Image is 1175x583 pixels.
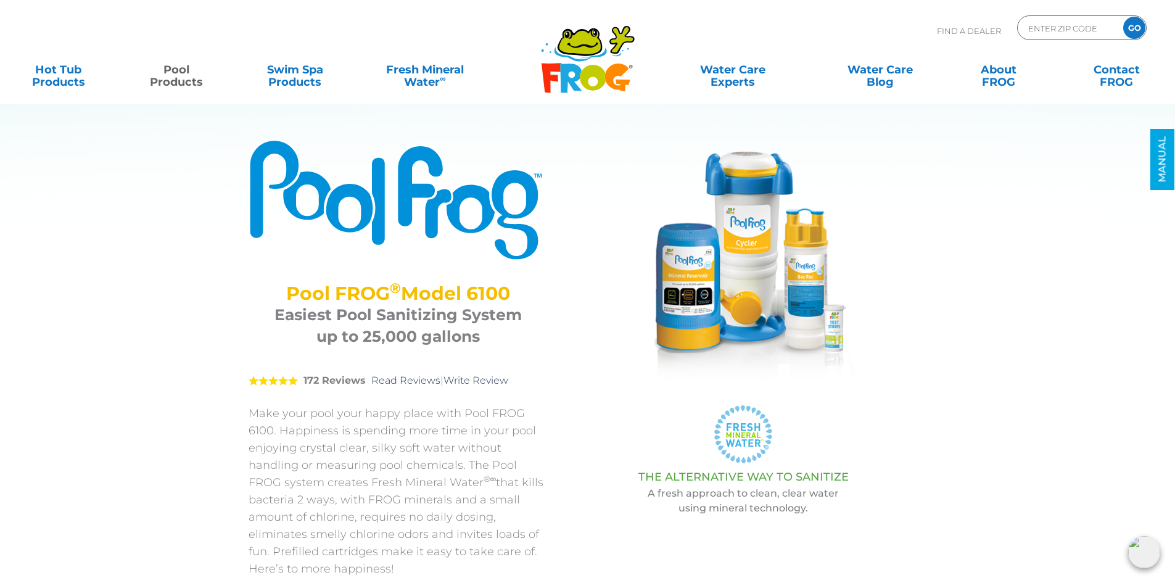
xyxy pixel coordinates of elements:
[12,57,104,82] a: Hot TubProducts
[371,374,440,386] a: Read Reviews
[249,376,298,386] span: 5
[264,283,532,304] h2: Pool FROG Model 6100
[303,374,366,386] strong: 172 Reviews
[579,471,909,483] h3: THE ALTERNATIVE WAY TO SANITIZE
[579,486,909,516] p: A fresh approach to clean, clear water using mineral technology.
[1071,57,1163,82] a: ContactFROG
[1123,17,1145,39] input: GO
[264,304,532,347] h3: Easiest Pool Sanitizing System up to 25,000 gallons
[249,57,341,82] a: Swim SpaProducts
[443,374,508,386] a: Write Review
[249,405,548,577] p: Make your pool your happy place with Pool FROG 6100. Happiness is spending more time in your pool...
[1128,536,1160,568] img: openIcon
[952,57,1044,82] a: AboutFROG
[1150,129,1174,190] a: MANUAL
[484,474,497,484] sup: ®∞
[249,139,548,261] img: Product Logo
[367,57,482,82] a: Fresh MineralWater∞
[1027,19,1110,37] input: Zip Code Form
[131,57,223,82] a: PoolProducts
[834,57,926,82] a: Water CareBlog
[440,73,446,83] sup: ∞
[937,15,1001,46] p: Find A Dealer
[658,57,807,82] a: Water CareExperts
[249,357,548,405] div: |
[390,279,401,297] sup: ®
